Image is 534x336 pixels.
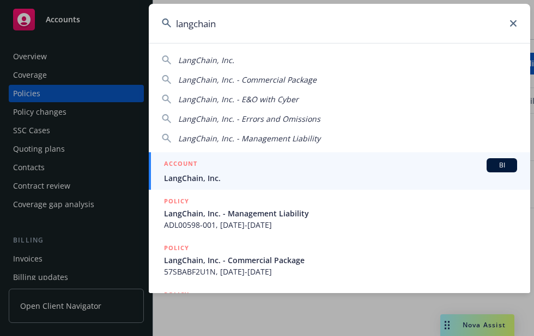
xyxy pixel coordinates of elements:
[164,219,517,231] span: ADL00598-001, [DATE]-[DATE]
[164,196,189,207] h5: POLICY
[178,74,317,85] span: LangChain, Inc. - Commercial Package
[178,133,320,144] span: LangChain, Inc. - Management Liability
[164,289,189,300] h5: POLICY
[164,254,517,266] span: LangChain, Inc. - Commercial Package
[164,266,517,277] span: 57SBABF2U1N, [DATE]-[DATE]
[491,160,513,170] span: BI
[149,190,530,237] a: POLICYLangChain, Inc. - Management LiabilityADL00598-001, [DATE]-[DATE]
[149,237,530,283] a: POLICYLangChain, Inc. - Commercial Package57SBABF2U1N, [DATE]-[DATE]
[164,208,517,219] span: LangChain, Inc. - Management Liability
[164,242,189,253] h5: POLICY
[164,172,517,184] span: LangChain, Inc.
[149,4,530,43] input: Search...
[149,152,530,190] a: ACCOUNTBILangChain, Inc.
[178,55,234,65] span: LangChain, Inc.
[178,94,299,104] span: LangChain, Inc. - E&O with Cyber
[149,283,530,330] a: POLICY
[164,158,197,171] h5: ACCOUNT
[178,114,320,124] span: LangChain, Inc. - Errors and Omissions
